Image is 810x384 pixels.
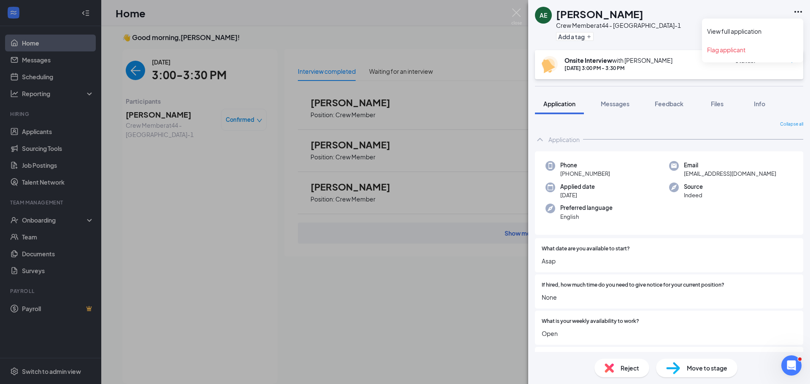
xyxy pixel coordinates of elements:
[754,100,765,107] span: Info
[542,256,796,266] span: Asap
[542,245,630,253] span: What date are you available to start?
[564,56,612,64] b: Onsite Interview
[542,329,796,338] span: Open
[684,161,776,169] span: Email
[556,32,594,41] button: PlusAdd a tag
[601,100,629,107] span: Messages
[560,204,613,212] span: Preferred language
[655,100,683,107] span: Feedback
[560,169,610,178] span: [PHONE_NUMBER]
[540,11,547,19] div: AE
[548,135,580,144] div: Application
[781,355,802,376] iframe: Intercom live chat
[780,121,803,128] span: Collapse all
[687,363,727,373] span: Move to stage
[684,191,703,199] span: Indeed
[684,183,703,191] span: Source
[543,100,575,107] span: Application
[564,64,672,72] div: [DATE] 3:00 PM - 3:30 PM
[684,169,776,178] span: [EMAIL_ADDRESS][DOMAIN_NAME]
[556,21,681,30] div: Crew Member at 44 - [GEOGRAPHIC_DATA]-1
[560,212,613,221] span: English
[556,7,643,21] h1: [PERSON_NAME]
[621,363,639,373] span: Reject
[542,281,724,289] span: If hired, how much time do you need to give notice for your current position?
[564,56,672,64] div: with [PERSON_NAME]
[542,293,796,302] span: None
[560,183,595,191] span: Applied date
[560,161,610,169] span: Phone
[535,134,545,145] svg: ChevronUp
[560,191,595,199] span: [DATE]
[711,100,724,107] span: Files
[586,34,591,39] svg: Plus
[793,7,803,17] svg: Ellipses
[542,317,639,325] span: What is your weekly availability to work?
[707,27,798,35] a: View full application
